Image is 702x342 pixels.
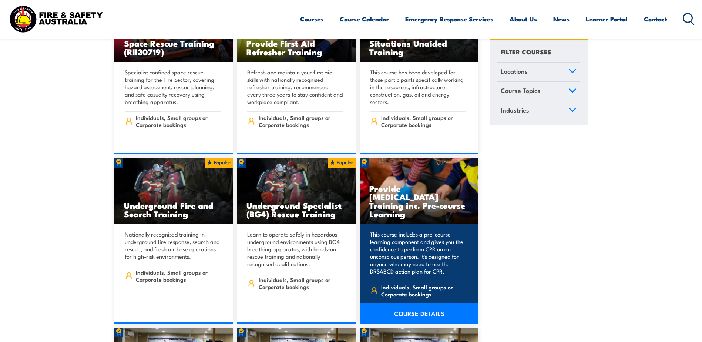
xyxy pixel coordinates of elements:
span: Individuals, Small groups or Corporate bookings [381,114,466,128]
img: Underground mine rescue [114,158,234,225]
h3: Provide First Aid Refresher Training [246,39,346,56]
span: Industries [501,105,529,115]
p: This course includes a pre-course learning component and gives you the confidence to perform CPR ... [370,231,466,275]
span: Individuals, Small groups or Corporate bookings [259,276,343,290]
a: Courses [300,9,323,29]
a: Underground Specialist (BG4) Rescue Training [237,158,356,225]
p: Refresh and maintain your first aid skills with nationally recognised refresher training, recomme... [247,68,343,105]
a: Learner Portal [586,9,628,29]
h3: Underground Specialist (BG4) Rescue Training [246,201,346,218]
a: News [553,9,570,29]
p: Learn to operate safely in hazardous underground environments using BG4 breathing apparatus, with... [247,231,343,268]
span: Individuals, Small groups or Corporate bookings [381,284,466,298]
a: Provide [MEDICAL_DATA] Training inc. Pre-course Learning [360,158,479,225]
p: Specialist confined space rescue training for the Fire Sector, covering hazard assessment, rescue... [125,68,221,105]
span: Individuals, Small groups or Corporate bookings [136,269,221,283]
a: Industries [497,101,580,121]
a: Locations [497,63,580,82]
span: Individuals, Small groups or Corporate bookings [136,114,221,128]
a: About Us [510,9,537,29]
a: Emergency Response Services [405,9,493,29]
a: Course Topics [497,82,580,101]
p: Nationally recognised training in underground fire response, search and rescue, and fresh air bas... [125,231,221,260]
a: COURSE DETAILS [360,303,479,324]
a: Contact [644,9,667,29]
a: Course Calendar [340,9,389,29]
img: Low Voltage Rescue and Provide CPR [360,158,479,225]
h3: Underground Fire and Search Training [124,201,224,218]
h3: Escape from Hazardous Situations Unaided Training [369,30,469,56]
h3: Provide [MEDICAL_DATA] Training inc. Pre-course Learning [369,184,469,218]
h4: FILTER COURSES [501,47,551,57]
span: Individuals, Small groups or Corporate bookings [259,114,343,128]
h3: Undertake Confined Space Rescue Training (RII30719) [124,30,224,56]
p: This course has been developed for those participants specifically working in the resources, infr... [370,68,466,105]
img: Underground mine rescue [237,158,356,225]
span: Course Topics [501,86,540,96]
span: Locations [501,66,528,76]
a: Underground Fire and Search Training [114,158,234,225]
